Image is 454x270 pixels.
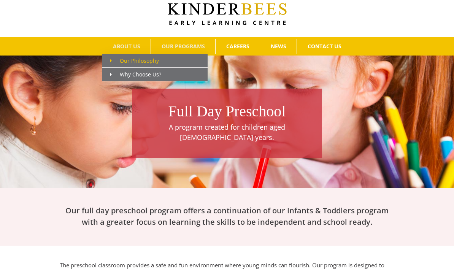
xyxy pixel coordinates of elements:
a: Our Philosophy [102,54,208,68]
nav: Main Menu [11,37,443,56]
a: CONTACT US [297,39,352,54]
a: OUR PROGRAMS [151,39,215,54]
span: OUR PROGRAMS [162,44,205,49]
h2: Our full day preschool program offers a continuation of our Infants & Toddlers program with a gre... [60,205,394,228]
h1: Full Day Preschool [136,101,318,122]
a: CAREERS [216,39,260,54]
span: CONTACT US [308,44,341,49]
a: Why Choose Us? [102,68,208,81]
a: ABOUT US [102,39,151,54]
a: NEWS [260,39,297,54]
p: A program created for children aged [DEMOGRAPHIC_DATA] years. [136,122,318,143]
span: NEWS [271,44,286,49]
span: CAREERS [226,44,249,49]
span: ABOUT US [113,44,140,49]
span: Why Choose Us? [110,71,161,78]
span: Our Philosophy [110,57,159,64]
